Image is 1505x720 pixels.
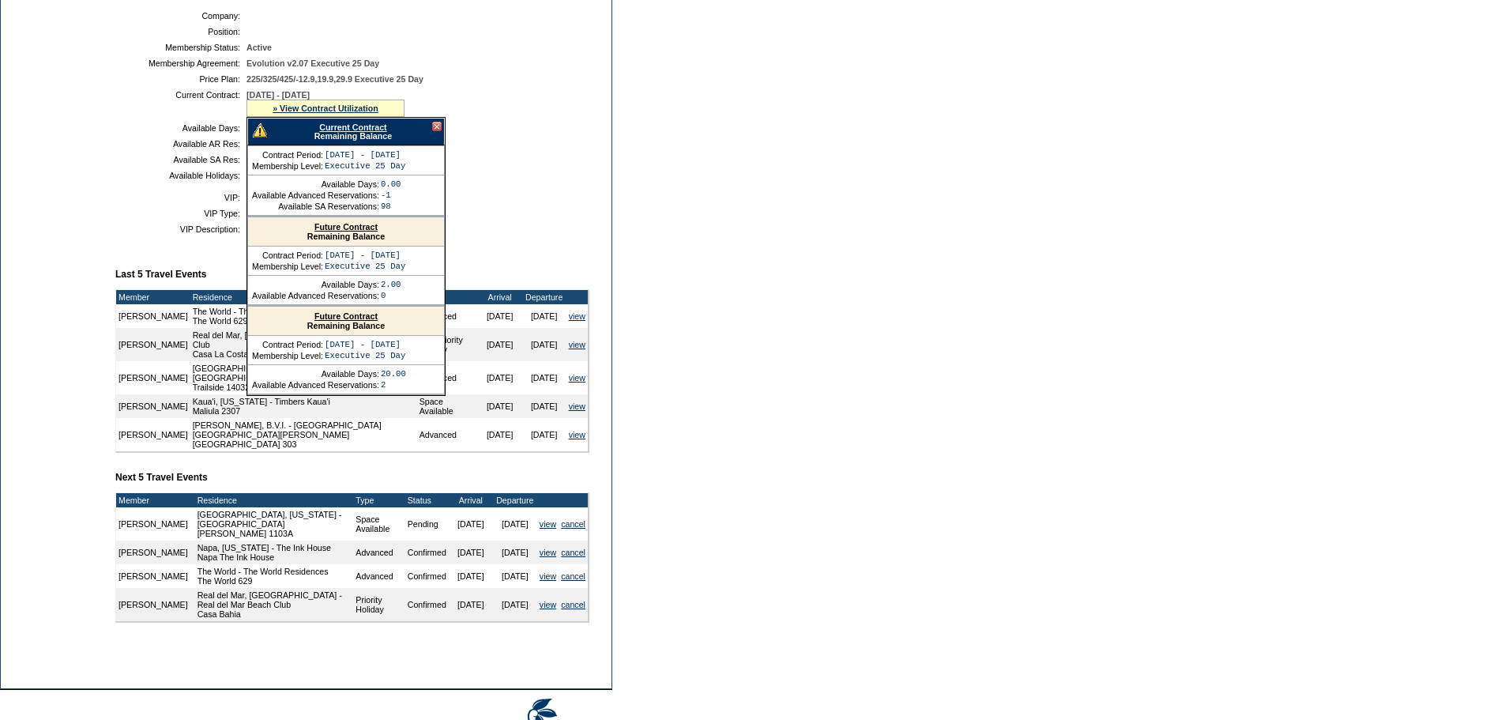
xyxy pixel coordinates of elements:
[569,430,585,439] a: view
[122,123,240,133] td: Available Days:
[449,588,493,621] td: [DATE]
[405,541,449,564] td: Confirmed
[449,493,493,507] td: Arrival
[319,123,386,132] a: Current Contract
[116,493,190,507] td: Member
[478,394,522,418] td: [DATE]
[116,588,190,621] td: [PERSON_NAME]
[253,123,267,138] img: There are insufficient days and/or tokens to cover this reservation
[246,74,423,84] span: 225/325/425/-12.9,19.9,29.9 Executive 25 Day
[252,179,379,189] td: Available Days:
[569,401,585,411] a: view
[190,328,417,361] td: Real del Mar, [GEOGRAPHIC_DATA] - Real del Mar Beach Club Casa La Costa
[493,564,537,588] td: [DATE]
[122,155,240,164] td: Available SA Res:
[522,304,566,328] td: [DATE]
[248,217,444,247] div: Remaining Balance
[569,373,585,383] a: view
[325,251,405,260] td: [DATE] - [DATE]
[195,541,354,564] td: Napa, [US_STATE] - The Ink House Napa The Ink House
[493,541,537,564] td: [DATE]
[417,394,478,418] td: Space Available
[246,58,379,68] span: Evolution v2.07 Executive 25 Day
[561,600,585,609] a: cancel
[381,202,401,211] td: 98
[381,280,401,289] td: 2.00
[190,290,417,304] td: Residence
[252,351,323,360] td: Membership Level:
[116,361,190,394] td: [PERSON_NAME]
[325,150,405,160] td: [DATE] - [DATE]
[252,369,379,379] td: Available Days:
[122,209,240,218] td: VIP Type:
[122,43,240,52] td: Membership Status:
[561,548,585,557] a: cancel
[522,290,566,304] td: Departure
[353,541,404,564] td: Advanced
[540,600,556,609] a: view
[122,139,240,149] td: Available AR Res:
[353,588,404,621] td: Priority Holiday
[116,541,190,564] td: [PERSON_NAME]
[381,190,401,200] td: -1
[381,369,406,379] td: 20.00
[478,328,522,361] td: [DATE]
[478,418,522,451] td: [DATE]
[252,340,323,349] td: Contract Period:
[417,361,478,394] td: Advanced
[247,118,445,145] div: Remaining Balance
[405,493,449,507] td: Status
[540,571,556,581] a: view
[190,304,417,328] td: The World - The World Residences The World 629
[116,290,190,304] td: Member
[522,328,566,361] td: [DATE]
[478,361,522,394] td: [DATE]
[115,472,208,483] b: Next 5 Travel Events
[522,418,566,451] td: [DATE]
[493,588,537,621] td: [DATE]
[449,541,493,564] td: [DATE]
[493,493,537,507] td: Departure
[195,493,354,507] td: Residence
[190,361,417,394] td: [GEOGRAPHIC_DATA], [US_STATE] - Mountainside at [GEOGRAPHIC_DATA] Trailside 14032
[561,519,585,529] a: cancel
[353,493,404,507] td: Type
[116,394,190,418] td: [PERSON_NAME]
[325,351,405,360] td: Executive 25 Day
[381,380,406,390] td: 2
[122,58,240,68] td: Membership Agreement:
[195,588,354,621] td: Real del Mar, [GEOGRAPHIC_DATA] - Real del Mar Beach Club Casa Bahia
[122,74,240,84] td: Price Plan:
[273,104,378,113] a: » View Contract Utilization
[314,311,378,321] a: Future Contract
[252,202,379,211] td: Available SA Reservations:
[493,507,537,541] td: [DATE]
[405,588,449,621] td: Confirmed
[252,251,323,260] td: Contract Period:
[417,290,478,304] td: Type
[522,361,566,394] td: [DATE]
[314,222,378,232] a: Future Contract
[405,507,449,541] td: Pending
[478,304,522,328] td: [DATE]
[122,27,240,36] td: Position:
[195,507,354,541] td: [GEOGRAPHIC_DATA], [US_STATE] - [GEOGRAPHIC_DATA] [PERSON_NAME] 1103A
[122,171,240,180] td: Available Holidays:
[405,564,449,588] td: Confirmed
[122,193,240,202] td: VIP:
[478,290,522,304] td: Arrival
[252,150,323,160] td: Contract Period:
[569,311,585,321] a: view
[122,224,240,234] td: VIP Description:
[248,307,444,336] div: Remaining Balance
[252,161,323,171] td: Membership Level:
[381,179,401,189] td: 0.00
[252,190,379,200] td: Available Advanced Reservations:
[449,564,493,588] td: [DATE]
[190,418,417,451] td: [PERSON_NAME], B.V.I. - [GEOGRAPHIC_DATA] [GEOGRAPHIC_DATA][PERSON_NAME] [GEOGRAPHIC_DATA] 303
[116,328,190,361] td: [PERSON_NAME]
[417,304,478,328] td: Advanced
[116,564,190,588] td: [PERSON_NAME]
[115,269,206,280] b: Last 5 Travel Events
[449,507,493,541] td: [DATE]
